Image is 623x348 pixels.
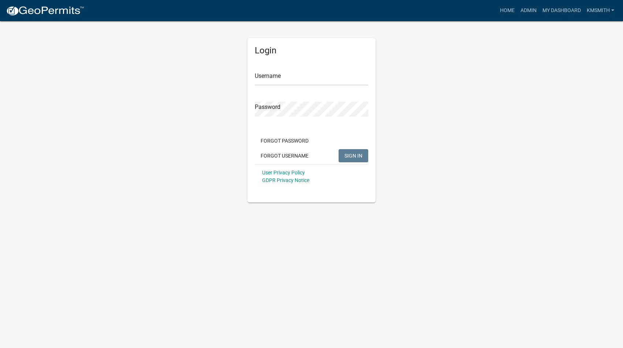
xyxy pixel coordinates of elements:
[497,4,518,18] a: Home
[344,152,362,158] span: SIGN IN
[339,149,368,162] button: SIGN IN
[540,4,584,18] a: My Dashboard
[255,134,314,147] button: Forgot Password
[262,177,309,183] a: GDPR Privacy Notice
[262,170,305,175] a: User Privacy Policy
[255,149,314,162] button: Forgot Username
[255,45,368,56] h5: Login
[584,4,617,18] a: kmsmith
[518,4,540,18] a: Admin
